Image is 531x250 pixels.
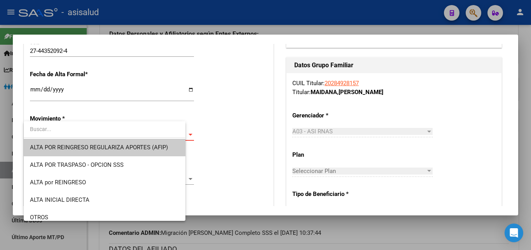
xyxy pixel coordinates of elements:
span: ALTA por REINGRESO [30,179,86,186]
span: ALTA POR REINGRESO REGULARIZA APORTES (AFIP) [30,144,168,151]
span: ALTA INICIAL DIRECTA [30,196,89,203]
span: ALTA POR TRASPASO - OPCION SSS [30,161,124,168]
span: OTROS [30,214,48,221]
div: Open Intercom Messenger [505,224,523,242]
input: dropdown search [24,121,185,137]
